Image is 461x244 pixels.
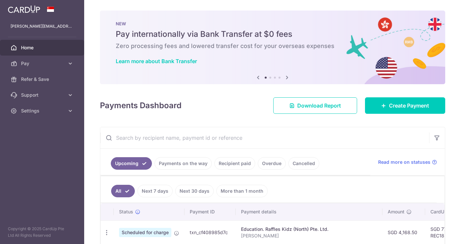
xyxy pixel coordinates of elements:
[137,185,173,197] a: Next 7 days
[100,100,182,111] h4: Payments Dashboard
[116,29,429,39] h5: Pay internationally via Bank Transfer at $0 fees
[273,97,357,114] a: Download Report
[111,157,152,170] a: Upcoming
[21,108,64,114] span: Settings
[175,185,214,197] a: Next 30 days
[378,159,437,165] a: Read more on statuses
[288,157,319,170] a: Cancelled
[214,157,255,170] a: Recipient paid
[111,185,135,197] a: All
[116,42,429,50] h6: Zero processing fees and lowered transfer cost for your overseas expenses
[119,208,133,215] span: Status
[21,44,64,51] span: Home
[100,127,429,148] input: Search by recipient name, payment id or reference
[184,203,236,220] th: Payment ID
[11,23,74,30] p: [PERSON_NAME][EMAIL_ADDRESS][PERSON_NAME][DOMAIN_NAME]
[241,232,377,239] p: [PERSON_NAME]
[119,228,171,237] span: Scheduled for charge
[388,208,404,215] span: Amount
[297,102,341,110] span: Download Report
[21,92,64,98] span: Support
[116,58,197,64] a: Learn more about Bank Transfer
[241,226,377,232] div: Education. Raffles Kidz (North) Pte. Ltd.
[21,76,64,83] span: Refer & Save
[430,208,455,215] span: CardUp fee
[100,11,445,84] img: Bank transfer banner
[365,97,445,114] a: Create Payment
[216,185,268,197] a: More than 1 month
[8,5,40,13] img: CardUp
[155,157,212,170] a: Payments on the way
[236,203,382,220] th: Payment details
[258,157,286,170] a: Overdue
[116,21,429,26] p: NEW
[389,102,429,110] span: Create Payment
[378,159,430,165] span: Read more on statuses
[21,60,64,67] span: Pay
